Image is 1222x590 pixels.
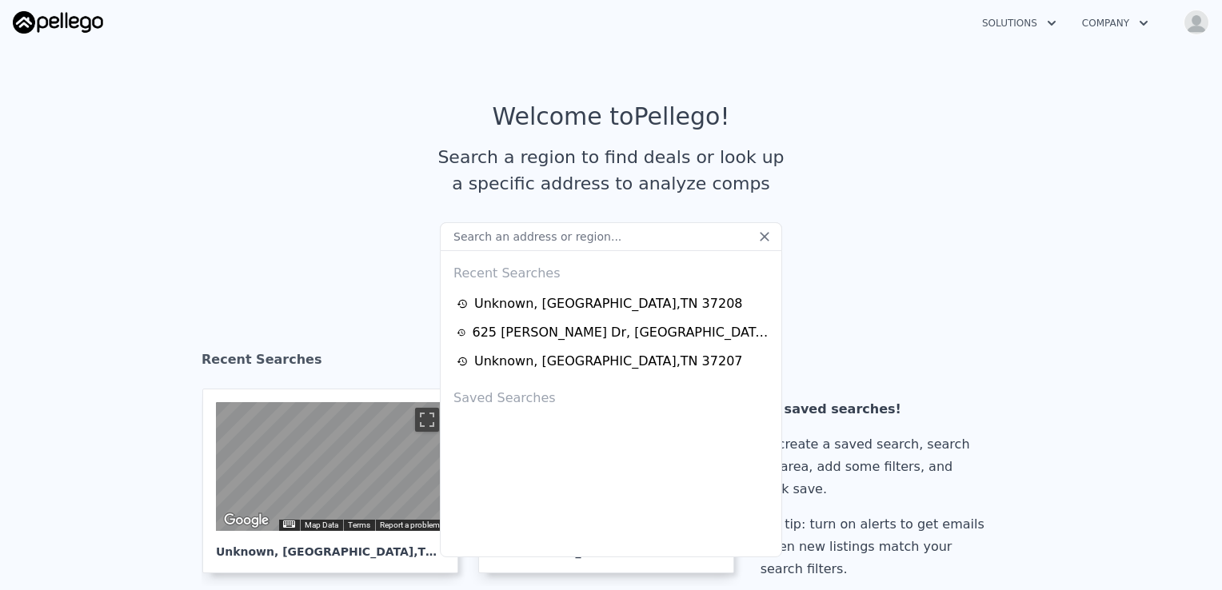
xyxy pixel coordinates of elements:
a: Terms (opens in new tab) [348,520,370,529]
div: Welcome to Pellego ! [493,102,730,131]
a: Unknown, [GEOGRAPHIC_DATA],TN 37208 [457,294,770,313]
button: Toggle fullscreen view [415,408,439,432]
input: Search an address or region... [440,222,782,251]
img: Google [220,510,273,531]
img: avatar [1184,10,1209,35]
button: Keyboard shortcuts [283,520,294,528]
span: , TN 37208 [413,545,477,558]
div: Map [216,402,445,531]
a: 625 [PERSON_NAME] Dr, [GEOGRAPHIC_DATA],TN 37207 [457,323,770,342]
div: Unknown , [GEOGRAPHIC_DATA] [216,531,445,560]
div: Recent Searches [202,337,1020,389]
div: Recent Searches [447,251,775,289]
a: Unknown, [GEOGRAPHIC_DATA],TN 37207 [457,352,770,371]
div: Unknown , [GEOGRAPHIC_DATA] , TN 37207 [474,352,743,371]
div: 625 [PERSON_NAME] Dr , [GEOGRAPHIC_DATA] , TN 37207 [473,323,771,342]
div: To create a saved search, search an area, add some filters, and click save. [761,433,991,500]
div: No saved searches! [761,398,991,421]
button: Map Data [305,520,338,531]
div: Pro tip: turn on alerts to get emails when new listings match your search filters. [761,513,991,580]
div: Unknown , [GEOGRAPHIC_DATA] , TN 37208 [474,294,743,313]
a: Map Unknown, [GEOGRAPHIC_DATA],TN 37208 [202,389,471,573]
div: Street View [216,402,445,531]
a: Report a problem [380,520,440,529]
button: Company [1069,9,1161,38]
a: Open this area in Google Maps (opens a new window) [220,510,273,531]
button: Solutions [969,9,1069,38]
img: Pellego [13,11,103,34]
div: Search a region to find deals or look up a specific address to analyze comps [432,144,790,197]
div: Saved Searches [447,376,775,414]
